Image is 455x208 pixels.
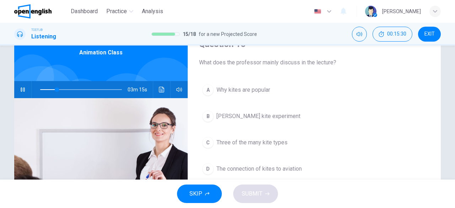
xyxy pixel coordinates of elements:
span: Analysis [142,7,163,16]
span: 00:15:30 [387,31,406,37]
div: Hide [373,27,412,42]
div: D [202,163,214,175]
span: Why kites are popular [216,86,270,94]
img: en [313,9,322,14]
img: Profile picture [365,6,376,17]
span: What does the professor mainly discuss in the lecture? [199,58,429,67]
button: Click to see the audio transcription [156,81,167,98]
div: [PERSON_NAME] [382,7,421,16]
img: OpenEnglish logo [14,4,52,18]
span: Practice [106,7,127,16]
span: The connection of kites to aviation [216,165,302,173]
button: Practice [103,5,136,18]
span: SKIP [189,189,202,199]
span: EXIT [424,31,435,37]
button: Dashboard [68,5,101,18]
span: Dashboard [71,7,98,16]
span: [PERSON_NAME] kite experiment [216,112,300,121]
div: Mute [352,27,367,42]
span: for a new Projected Score [199,30,257,38]
h1: Listening [31,32,56,41]
button: 00:15:30 [373,27,412,42]
button: B[PERSON_NAME] kite experiment [199,107,429,125]
div: C [202,137,214,148]
a: OpenEnglish logo [14,4,68,18]
div: A [202,84,214,96]
button: SKIP [177,185,222,203]
span: Three of the many kite types [216,138,288,147]
button: AWhy kites are popular [199,81,429,99]
span: 03m 15s [128,81,153,98]
div: B [202,111,214,122]
span: 15 / 18 [183,30,196,38]
span: TOEFL® [31,27,43,32]
button: EXIT [418,27,441,42]
button: Analysis [139,5,166,18]
span: Animation Class [79,48,123,57]
button: CThree of the many kite types [199,134,429,151]
button: DThe connection of kites to aviation [199,160,429,178]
